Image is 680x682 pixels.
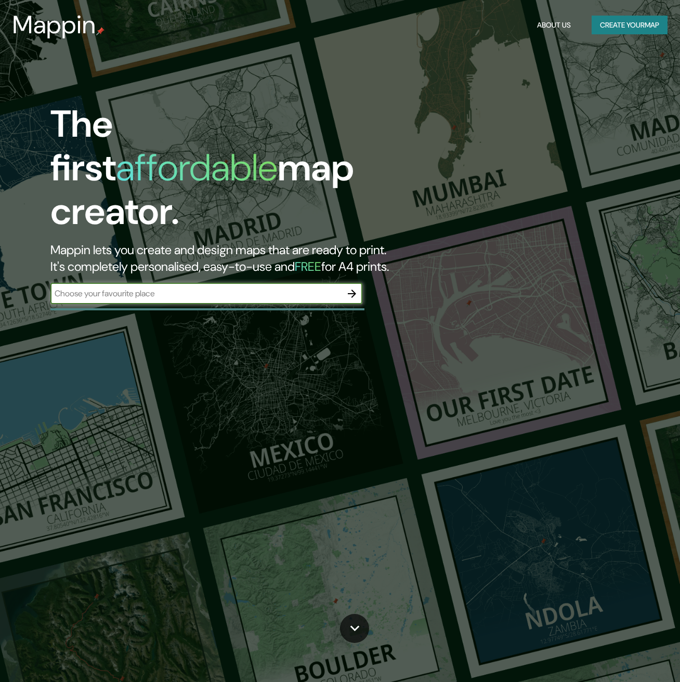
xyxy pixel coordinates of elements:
[592,16,668,35] button: Create yourmap
[116,143,278,192] h1: affordable
[50,102,390,242] h1: The first map creator.
[96,27,104,35] img: mappin-pin
[12,10,96,40] h3: Mappin
[295,258,321,274] h5: FREE
[50,287,342,299] input: Choose your favourite place
[533,16,575,35] button: About Us
[50,242,390,275] h2: Mappin lets you create and design maps that are ready to print. It's completely personalised, eas...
